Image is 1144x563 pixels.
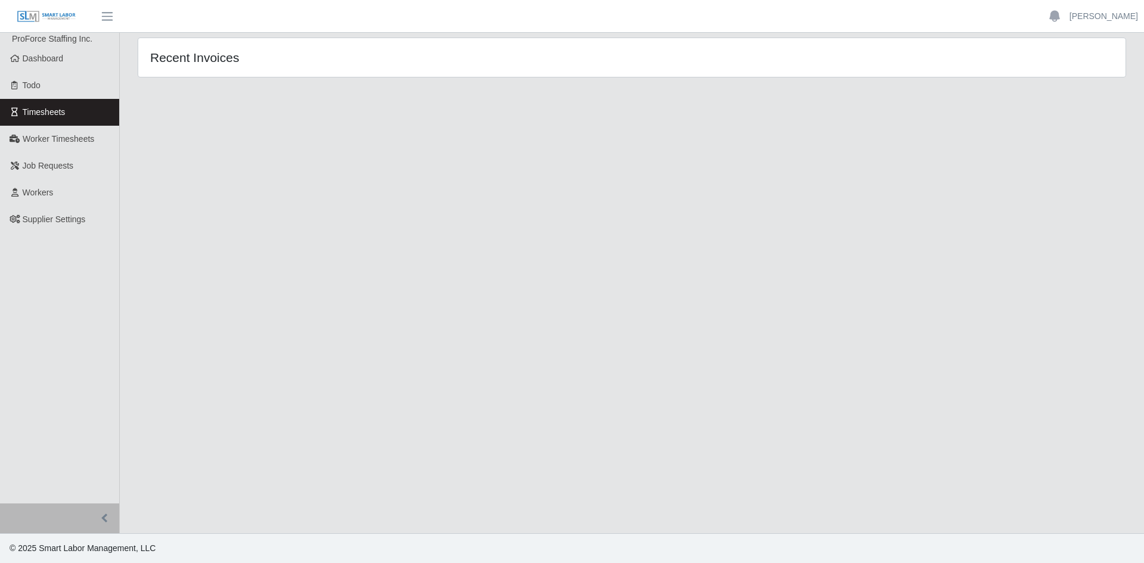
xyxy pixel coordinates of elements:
span: © 2025 Smart Labor Management, LLC [10,543,156,553]
span: Worker Timesheets [23,134,94,144]
span: ProForce Staffing Inc. [12,34,92,43]
span: Workers [23,188,54,197]
img: SLM Logo [17,10,76,23]
h4: Recent Invoices [150,50,541,65]
span: Supplier Settings [23,214,86,224]
span: Todo [23,80,41,90]
span: Job Requests [23,161,74,170]
span: Dashboard [23,54,64,63]
span: Timesheets [23,107,66,117]
a: [PERSON_NAME] [1070,10,1138,23]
